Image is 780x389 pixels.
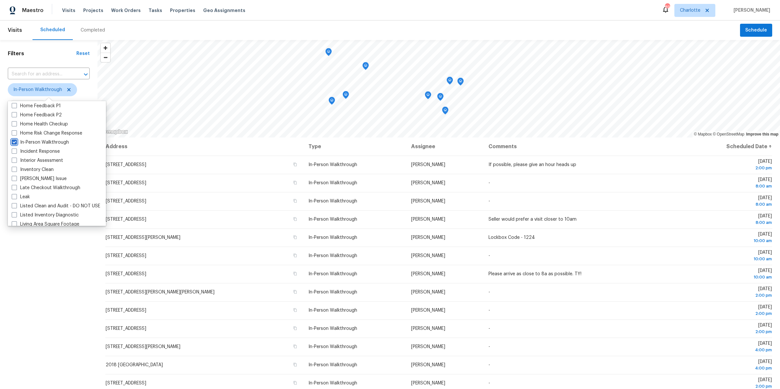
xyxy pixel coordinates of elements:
[106,381,146,385] span: [STREET_ADDRESS]
[12,175,67,182] label: [PERSON_NAME] Issue
[411,344,445,349] span: [PERSON_NAME]
[292,380,298,386] button: Copy Address
[411,290,445,294] span: [PERSON_NAME]
[8,50,76,57] h1: Filters
[731,7,770,14] span: [PERSON_NAME]
[411,272,445,276] span: [PERSON_NAME]
[689,365,772,371] div: 4:00 pm
[488,199,490,203] span: -
[81,70,90,79] button: Open
[447,77,453,87] div: Map marker
[170,7,195,14] span: Properties
[106,308,146,313] span: [STREET_ADDRESS]
[308,363,357,367] span: In-Person Walkthrough
[106,344,180,349] span: [STREET_ADDRESS][PERSON_NAME]
[62,7,75,14] span: Visits
[149,8,162,13] span: Tasks
[106,363,163,367] span: 2018 [GEOGRAPHIC_DATA]
[106,326,146,331] span: [STREET_ADDRESS]
[106,181,146,185] span: [STREET_ADDRESS]
[665,4,669,10] div: 89
[411,308,445,313] span: [PERSON_NAME]
[411,162,445,167] span: [PERSON_NAME]
[689,214,772,226] span: [DATE]
[308,308,357,313] span: In-Person Walkthrough
[488,308,490,313] span: -
[411,381,445,385] span: [PERSON_NAME]
[12,185,80,191] label: Late Checkout Walkthrough
[689,201,772,208] div: 8:00 am
[689,196,772,208] span: [DATE]
[308,253,357,258] span: In-Person Walkthrough
[689,232,772,244] span: [DATE]
[12,212,79,218] label: Listed Inventory Diagnostic
[442,107,448,117] div: Map marker
[689,250,772,262] span: [DATE]
[488,162,576,167] span: If possible, please give an hour heads up
[97,40,780,137] canvas: Map
[106,272,146,276] span: [STREET_ADDRESS]
[411,217,445,222] span: [PERSON_NAME]
[308,290,357,294] span: In-Person Walkthrough
[13,86,62,93] span: In-Person Walkthrough
[745,26,767,34] span: Schedule
[488,381,490,385] span: -
[457,78,464,88] div: Map marker
[292,234,298,240] button: Copy Address
[689,159,772,171] span: [DATE]
[292,362,298,368] button: Copy Address
[308,272,357,276] span: In-Person Walkthrough
[106,217,146,222] span: [STREET_ADDRESS]
[325,48,332,58] div: Map marker
[12,103,61,109] label: Home Feedback P1
[111,7,141,14] span: Work Orders
[12,121,68,127] label: Home Health Checkup
[106,253,146,258] span: [STREET_ADDRESS]
[308,217,357,222] span: In-Person Walkthrough
[683,137,772,156] th: Scheduled Date ↑
[40,27,65,33] div: Scheduled
[8,23,22,37] span: Visits
[292,271,298,277] button: Copy Address
[689,219,772,226] div: 8:00 am
[106,290,214,294] span: [STREET_ADDRESS][PERSON_NAME][PERSON_NAME]
[308,181,357,185] span: In-Person Walkthrough
[689,268,772,280] span: [DATE]
[292,198,298,204] button: Copy Address
[689,183,772,189] div: 8:00 am
[8,69,71,79] input: Search for an address...
[106,235,180,240] span: [STREET_ADDRESS][PERSON_NAME]
[12,157,63,164] label: Interior Assessment
[105,137,303,156] th: Address
[680,7,700,14] span: Charlotte
[343,91,349,101] div: Map marker
[12,221,79,227] label: Living Area Square Footage
[362,62,369,72] div: Map marker
[689,359,772,371] span: [DATE]
[12,203,100,209] label: Listed Clean and Audit - DO NOT USE
[437,93,444,103] div: Map marker
[488,253,490,258] span: -
[689,323,772,335] span: [DATE]
[308,344,357,349] span: In-Person Walkthrough
[713,132,744,136] a: OpenStreetMap
[99,128,128,136] a: Mapbox homepage
[425,91,431,101] div: Map marker
[411,181,445,185] span: [PERSON_NAME]
[689,310,772,317] div: 2:00 pm
[292,253,298,258] button: Copy Address
[488,272,581,276] span: Please arrive as close to 8a as possible. TY!
[689,341,772,353] span: [DATE]
[411,363,445,367] span: [PERSON_NAME]
[689,256,772,262] div: 10:00 am
[694,132,712,136] a: Mapbox
[689,305,772,317] span: [DATE]
[292,180,298,186] button: Copy Address
[689,292,772,299] div: 2:00 pm
[740,24,772,37] button: Schedule
[689,287,772,299] span: [DATE]
[106,162,146,167] span: [STREET_ADDRESS]
[12,166,54,173] label: Inventory Clean
[292,216,298,222] button: Copy Address
[689,329,772,335] div: 2:00 pm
